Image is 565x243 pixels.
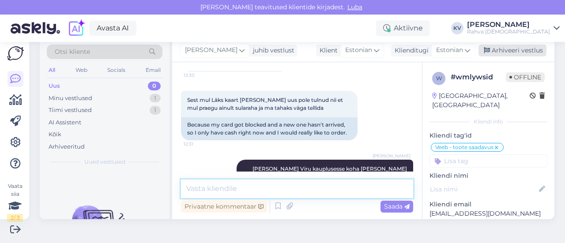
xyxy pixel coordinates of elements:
span: 12:31 [184,141,217,147]
div: Privaatne kommentaar [181,201,267,213]
div: 2 / 3 [7,214,23,222]
div: [PERSON_NAME] [467,21,550,28]
div: Socials [105,64,127,76]
span: Veeb - toote saadavus [435,145,493,150]
div: # wmlywsid [451,72,506,82]
div: Because my card got blocked and a new one hasn't arrived, so I only have cash right now and I wou... [181,117,358,140]
span: [PERSON_NAME] [373,153,411,159]
div: Kliendi info [429,118,547,126]
span: Estonian [436,45,463,55]
span: Sest mul Läks kaart [PERSON_NAME] uus pole tulnud nii et mul praegu ainult sularaha ja ma tahaks ... [187,97,344,111]
div: Vaata siia [7,182,23,222]
div: Tiimi vestlused [49,106,92,115]
span: [PERSON_NAME] Viru kauplusesse koha [PERSON_NAME] ning nad saavad vormistada tellimuse läbi e-[PE... [243,165,408,188]
p: Kliendi email [429,200,547,209]
div: Minu vestlused [49,94,92,103]
img: explore-ai [67,19,86,37]
div: AI Assistent [49,118,81,127]
img: Askly Logo [7,46,24,60]
div: Email [144,64,162,76]
div: Klient [316,46,338,55]
span: Saada [384,202,410,210]
a: [PERSON_NAME]Rahva [DEMOGRAPHIC_DATA] [467,21,560,35]
span: Otsi kliente [55,47,90,56]
span: Uued vestlused [84,158,125,166]
p: [EMAIL_ADDRESS][DOMAIN_NAME] [429,209,547,218]
p: Kliendi nimi [429,171,547,180]
span: w [436,75,442,82]
span: Estonian [345,45,372,55]
span: Luba [345,3,365,11]
div: Rahva [DEMOGRAPHIC_DATA] [467,28,550,35]
div: 1 [150,106,161,115]
span: 12:30 [184,72,217,79]
div: Aktiivne [376,20,430,36]
a: Avasta AI [89,21,136,36]
span: [PERSON_NAME] [185,45,237,55]
p: Kliendi tag'id [429,131,547,140]
div: Uus [49,82,60,90]
div: juhib vestlust [249,46,294,55]
div: KV [451,22,463,34]
div: Arhiveeritud [49,142,85,151]
div: [GEOGRAPHIC_DATA], [GEOGRAPHIC_DATA] [432,91,530,110]
span: Offline [506,72,545,82]
input: Lisa nimi [430,184,537,194]
div: Kõik [49,130,61,139]
div: 0 [148,82,161,90]
div: Arhiveeri vestlus [478,45,546,56]
div: Klienditugi [391,46,429,55]
input: Lisa tag [429,154,547,168]
div: 1 [150,94,161,103]
div: Web [74,64,89,76]
div: All [47,64,57,76]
